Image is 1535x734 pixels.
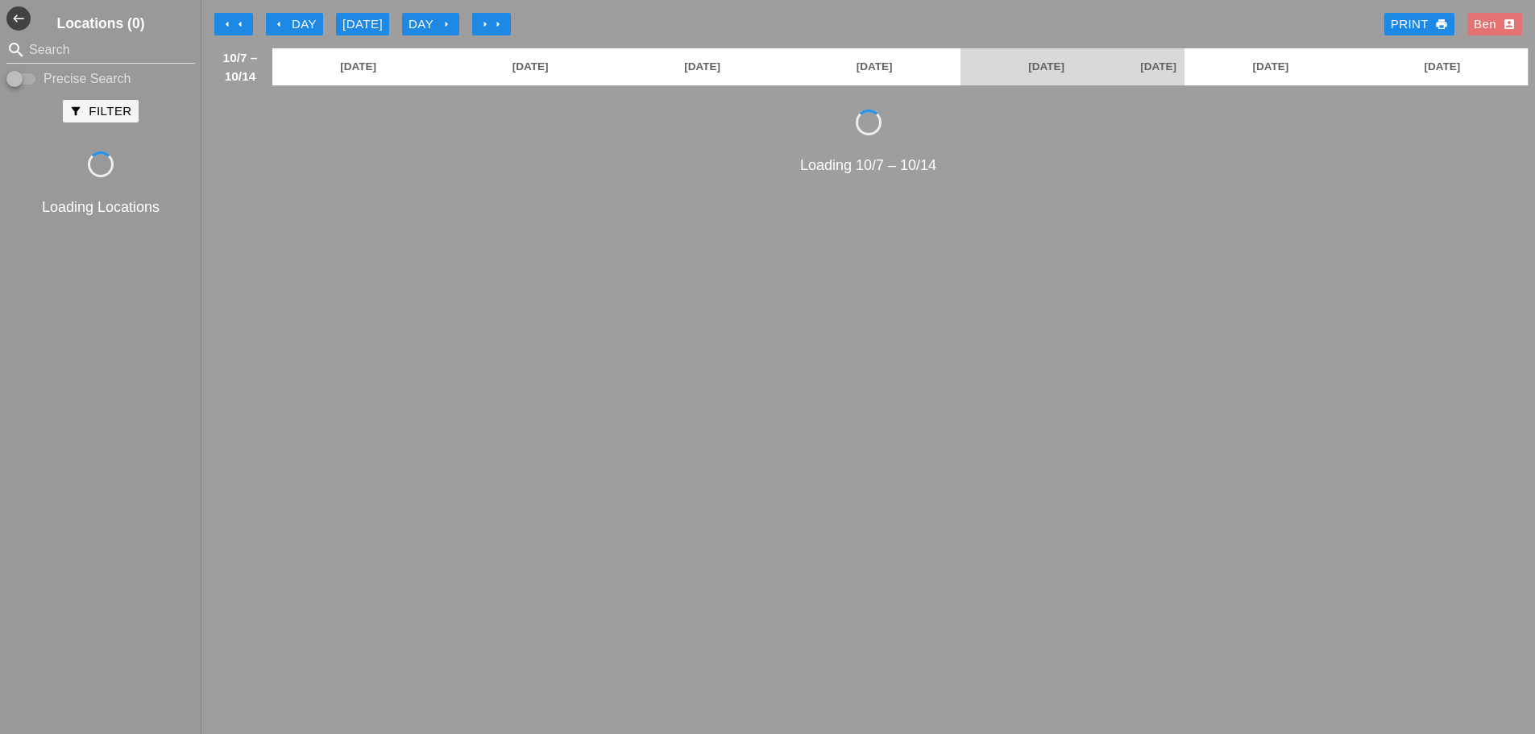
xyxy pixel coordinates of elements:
i: arrow_left [272,18,285,31]
label: Precise Search [44,71,131,87]
div: Enable Precise search to match search terms exactly. [6,69,195,89]
button: Shrink Sidebar [6,6,31,31]
button: Filter [63,100,138,122]
i: account_box [1503,18,1516,31]
div: [DATE] [342,15,383,34]
div: Loading 10/7 – 10/14 [208,155,1529,176]
div: Day [272,15,317,34]
div: Print [1391,15,1448,34]
div: Loading Locations [3,197,198,218]
i: arrow_left [234,18,247,31]
i: arrow_right [440,18,453,31]
button: Day [402,13,459,35]
a: Print [1384,13,1454,35]
button: Ben [1467,13,1522,35]
button: [DATE] [336,13,389,35]
i: print [1435,18,1448,31]
input: Search [29,37,172,63]
a: [DATE] [1132,48,1184,85]
i: west [6,6,31,31]
button: Day [266,13,323,35]
i: filter_alt [69,105,82,118]
button: Move Back 1 Week [214,13,253,35]
i: arrow_left [221,18,234,31]
div: Filter [69,102,131,121]
a: [DATE] [444,48,616,85]
a: [DATE] [1357,48,1528,85]
div: Ben [1474,15,1516,34]
i: arrow_right [492,18,504,31]
span: 10/7 – 10/14 [216,48,264,85]
i: arrow_right [479,18,492,31]
a: [DATE] [272,48,444,85]
button: Move Ahead 1 Week [472,13,511,35]
a: [DATE] [960,48,1132,85]
a: [DATE] [788,48,960,85]
i: search [6,40,26,60]
a: [DATE] [1184,48,1356,85]
div: Day [409,15,453,34]
a: [DATE] [616,48,788,85]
